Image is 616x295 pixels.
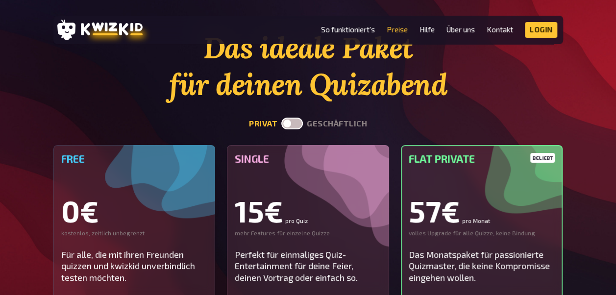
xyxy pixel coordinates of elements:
[285,218,308,223] small: pro Quiz
[61,249,208,283] div: Für alle, die mit ihren Freunden quizzen und kwizkid unverbindlich testen möchten.
[235,196,381,225] div: 15€
[53,29,563,103] h1: Das ideale Paket für deinen Quizabend
[61,229,208,237] div: kostenlos, zeitlich unbegrenzt
[487,25,513,34] a: Kontakt
[307,119,367,128] button: geschäftlich
[321,25,375,34] a: So funktioniert's
[525,22,557,38] a: Login
[235,229,381,237] div: mehr Features für einzelne Quizze
[409,229,555,237] div: volles Upgrade für alle Quizze, keine Bindung
[446,25,475,34] a: Über uns
[61,196,208,225] div: 0€
[409,196,555,225] div: 57€
[409,153,555,165] h5: Flat Private
[387,25,408,34] a: Preise
[462,218,490,223] small: pro Monat
[235,249,381,283] div: Perfekt für einmaliges Quiz-Entertainment für deine Feier, deinen Vortrag oder einfach so.
[235,153,381,165] h5: Single
[249,119,277,128] button: privat
[61,153,208,165] h5: Free
[409,249,555,283] div: Das Monatspaket für passionierte Quizmaster, die keine Kompromisse eingehen wollen.
[419,25,435,34] a: Hilfe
